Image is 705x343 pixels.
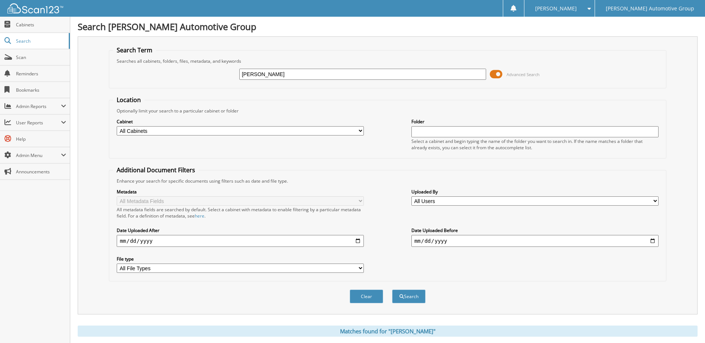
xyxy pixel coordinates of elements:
input: start [117,235,364,247]
span: [PERSON_NAME] Automotive Group [606,6,694,11]
span: Admin Reports [16,103,61,110]
span: Admin Menu [16,152,61,159]
span: Scan [16,54,66,61]
span: Announcements [16,169,66,175]
label: Folder [411,118,659,125]
div: Matches found for "[PERSON_NAME]" [78,326,698,337]
span: [PERSON_NAME] [535,6,577,11]
legend: Additional Document Filters [113,166,199,174]
label: Date Uploaded After [117,227,364,233]
label: Uploaded By [411,189,659,195]
label: Date Uploaded Before [411,227,659,233]
div: Searches all cabinets, folders, files, metadata, and keywords [113,58,662,64]
h1: Search [PERSON_NAME] Automotive Group [78,20,698,33]
legend: Location [113,96,145,104]
div: Optionally limit your search to a particular cabinet or folder [113,108,662,114]
button: Clear [350,290,383,303]
div: All metadata fields are searched by default. Select a cabinet with metadata to enable filtering b... [117,206,364,219]
img: scan123-logo-white.svg [7,3,63,13]
span: Search [16,38,65,44]
span: Reminders [16,71,66,77]
span: Cabinets [16,22,66,28]
span: Help [16,136,66,142]
label: Cabinet [117,118,364,125]
input: end [411,235,659,247]
label: Metadata [117,189,364,195]
button: Search [392,290,426,303]
div: Enhance your search for specific documents using filters such as date and file type. [113,178,662,184]
legend: Search Term [113,46,156,54]
div: Select a cabinet and begin typing the name of the folder you want to search in. If the name match... [411,138,659,151]
a: here [195,213,204,219]
span: Bookmarks [16,87,66,93]
label: File type [117,256,364,262]
span: Advanced Search [507,72,540,77]
span: User Reports [16,120,61,126]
